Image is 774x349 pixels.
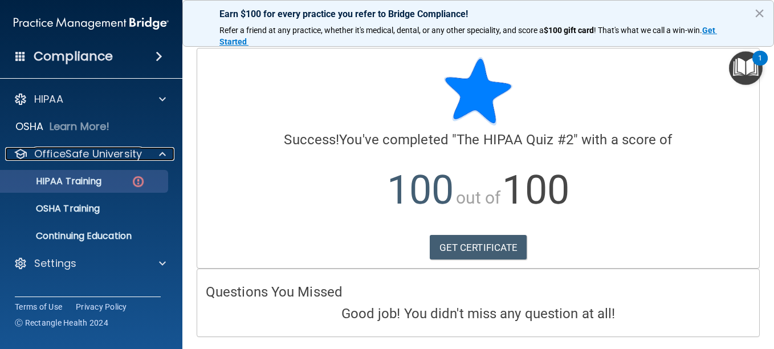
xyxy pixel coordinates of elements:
[34,48,113,64] h4: Compliance
[206,306,751,321] h4: Good job! You didn't miss any question at all!
[219,9,737,19] p: Earn $100 for every practice you refer to Bridge Compliance!
[34,257,76,270] p: Settings
[206,132,751,147] h4: You've completed " " with a score of
[729,51,763,85] button: Open Resource Center, 1 new notification
[456,188,501,208] span: out of
[15,301,62,313] a: Terms of Use
[34,147,142,161] p: OfficeSafe University
[219,26,717,46] a: Get Started
[7,203,100,214] p: OSHA Training
[7,176,101,187] p: HIPAA Training
[544,26,594,35] strong: $100 gift card
[50,120,110,133] p: Learn More!
[14,147,166,161] a: OfficeSafe University
[15,317,108,328] span: Ⓒ Rectangle Health 2024
[594,26,702,35] span: ! That's what we call a win-win.
[15,120,44,133] p: OSHA
[387,167,454,213] span: 100
[34,92,63,106] p: HIPAA
[14,12,169,35] img: PMB logo
[502,167,569,213] span: 100
[444,57,512,125] img: blue-star-rounded.9d042014.png
[430,235,527,260] a: GET CERTIFICATE
[758,58,762,73] div: 1
[76,301,127,313] a: Privacy Policy
[284,132,339,148] span: Success!
[131,174,145,189] img: danger-circle.6113f641.png
[457,132,573,148] span: The HIPAA Quiz #2
[754,4,765,22] button: Close
[7,230,163,242] p: Continuing Education
[14,92,166,106] a: HIPAA
[206,285,751,299] h4: Questions You Missed
[14,257,166,270] a: Settings
[219,26,544,35] span: Refer a friend at any practice, whether it's medical, dental, or any other speciality, and score a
